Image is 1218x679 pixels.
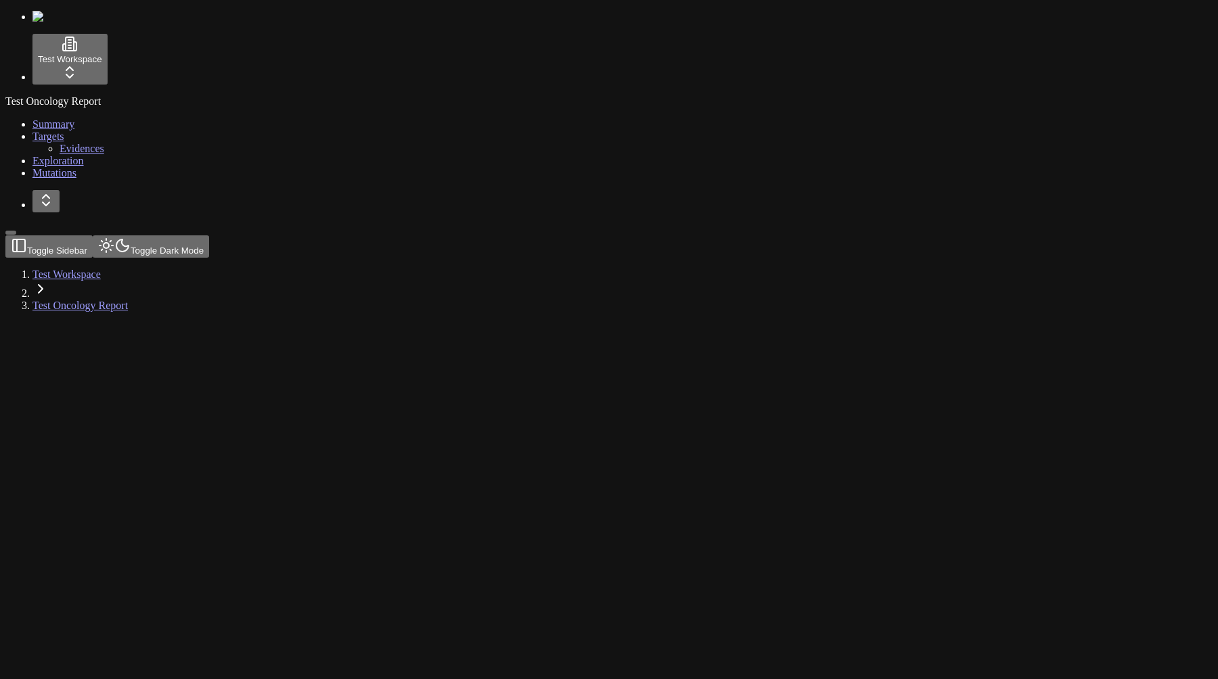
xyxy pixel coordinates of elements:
[32,268,101,280] a: Test Workspace
[5,95,1213,108] div: Test Oncology Report
[32,34,108,85] button: Test Workspace
[32,131,64,142] a: Targets
[32,167,76,179] a: Mutations
[93,235,209,258] button: Toggle Dark Mode
[5,235,93,258] button: Toggle Sidebar
[27,245,87,256] span: Toggle Sidebar
[32,11,85,23] img: Numenos
[5,231,16,235] button: Toggle Sidebar
[38,54,102,64] span: Test Workspace
[131,245,204,256] span: Toggle Dark Mode
[32,300,128,311] a: Test Oncology Report
[32,155,84,166] a: Exploration
[5,268,1083,312] nav: breadcrumb
[32,118,74,130] a: Summary
[60,143,104,154] a: Evidences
